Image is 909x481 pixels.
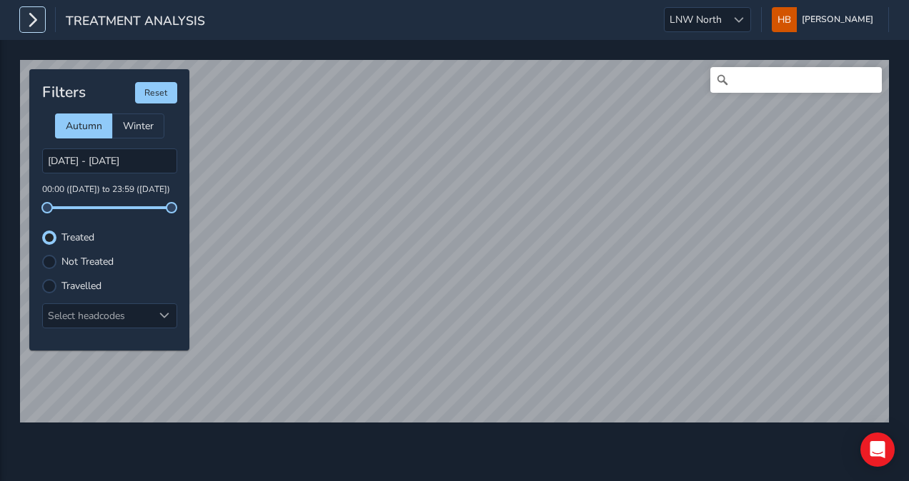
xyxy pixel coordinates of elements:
div: Winter [112,113,164,138]
p: 00:00 ([DATE]) to 23:59 ([DATE]) [42,183,177,196]
img: diamond-layout [772,7,797,32]
div: Autumn [55,113,112,138]
label: Not Treated [61,257,114,267]
canvas: Map [20,60,889,422]
span: [PERSON_NAME] [802,7,873,32]
h4: Filters [42,83,86,101]
input: Search [710,67,882,93]
label: Travelled [61,281,101,291]
span: Autumn [66,119,102,133]
div: Open Intercom Messenger [860,432,895,467]
button: Reset [135,82,177,103]
div: Select headcodes [43,304,153,328]
span: Treatment Analysis [66,12,205,32]
span: Winter [123,119,154,133]
label: Treated [61,233,94,243]
span: LNW North [665,8,727,31]
button: [PERSON_NAME] [772,7,878,32]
